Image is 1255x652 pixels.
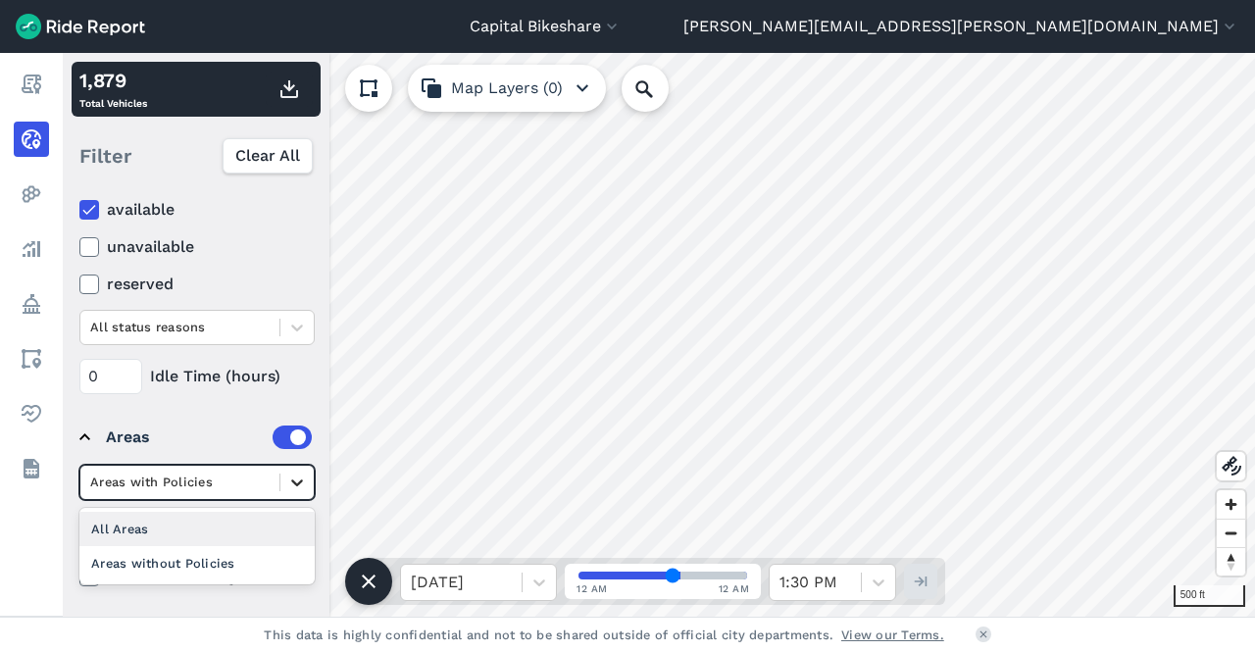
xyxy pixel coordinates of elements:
span: Clear All [235,144,300,168]
label: available [79,198,315,222]
div: 1,879 [79,66,147,95]
button: Map Layers (0) [408,65,606,112]
span: 12 AM [719,581,750,596]
button: Zoom in [1217,490,1245,519]
button: [PERSON_NAME][EMAIL_ADDRESS][PERSON_NAME][DOMAIN_NAME] [683,15,1239,38]
span: 12 AM [577,581,608,596]
a: Policy [14,286,49,322]
a: Health [14,396,49,431]
a: View our Terms. [841,626,944,644]
div: Areas [106,426,312,449]
div: All Areas [79,512,315,546]
img: Ride Report [16,14,145,39]
summary: Areas [79,410,312,465]
div: 500 ft [1174,585,1245,607]
a: Areas [14,341,49,376]
a: Analyze [14,231,49,267]
div: Filter [72,125,321,186]
button: Clear All [223,138,313,174]
div: Total Vehicles [79,66,147,113]
a: Heatmaps [14,176,49,212]
canvas: Map [63,53,1255,617]
a: Datasets [14,451,49,486]
button: Reset bearing to north [1217,547,1245,576]
a: Report [14,67,49,102]
button: Capital Bikeshare [470,15,622,38]
a: Realtime [14,122,49,157]
label: reserved [79,273,315,296]
button: Zoom out [1217,519,1245,547]
div: Areas without Policies [79,546,315,580]
div: Idle Time (hours) [79,359,315,394]
label: unavailable [79,235,315,259]
input: Search Location or Vehicles [622,65,700,112]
